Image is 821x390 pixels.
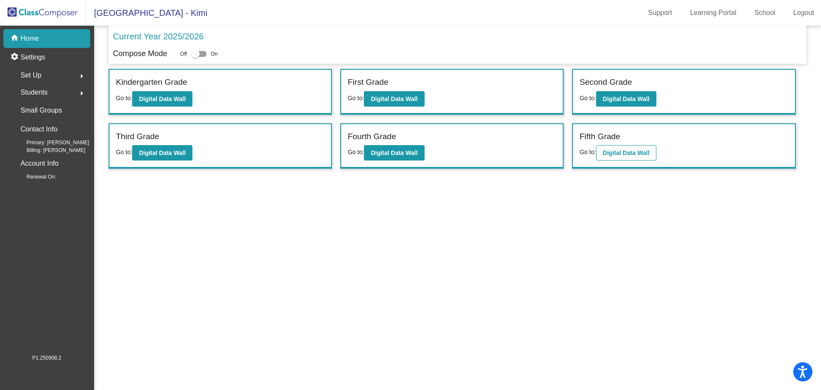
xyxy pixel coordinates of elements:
span: Billing: [PERSON_NAME] [13,146,85,154]
p: Settings [21,52,45,63]
b: Digital Data Wall [371,149,417,156]
mat-icon: settings [10,52,21,63]
b: Digital Data Wall [371,95,417,102]
mat-icon: home [10,33,21,44]
p: Small Groups [21,104,62,116]
button: Digital Data Wall [132,91,192,107]
mat-icon: arrow_right [77,71,87,81]
a: Support [641,6,679,20]
span: [GEOGRAPHIC_DATA] - Kimi [86,6,207,20]
button: Digital Data Wall [364,145,424,161]
a: School [747,6,782,20]
p: Home [21,33,39,44]
span: Students [21,86,47,98]
p: Contact Info [21,123,57,135]
span: Go to: [348,149,364,155]
button: Digital Data Wall [596,91,656,107]
p: Current Year 2025/2026 [113,30,204,43]
button: Digital Data Wall [364,91,424,107]
span: Set Up [21,69,41,81]
span: Go to: [116,95,132,101]
mat-icon: arrow_right [77,88,87,98]
span: Go to: [579,95,596,101]
p: Compose Mode [113,48,167,60]
span: Renewal On: [13,173,56,181]
p: Account Info [21,158,59,170]
span: Go to: [116,149,132,155]
a: Learning Portal [683,6,744,20]
span: On [211,50,218,58]
b: Digital Data Wall [603,95,650,102]
label: Kindergarten Grade [116,76,187,89]
span: Go to: [579,149,596,155]
span: Primary: [PERSON_NAME] [13,139,89,146]
label: Third Grade [116,131,159,143]
button: Digital Data Wall [132,145,192,161]
a: Logout [786,6,821,20]
span: Off [180,50,187,58]
b: Digital Data Wall [603,149,650,156]
b: Digital Data Wall [139,149,186,156]
button: Digital Data Wall [596,145,656,161]
label: Fourth Grade [348,131,396,143]
b: Digital Data Wall [139,95,186,102]
label: Fifth Grade [579,131,620,143]
label: First Grade [348,76,388,89]
label: Second Grade [579,76,632,89]
span: Go to: [348,95,364,101]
